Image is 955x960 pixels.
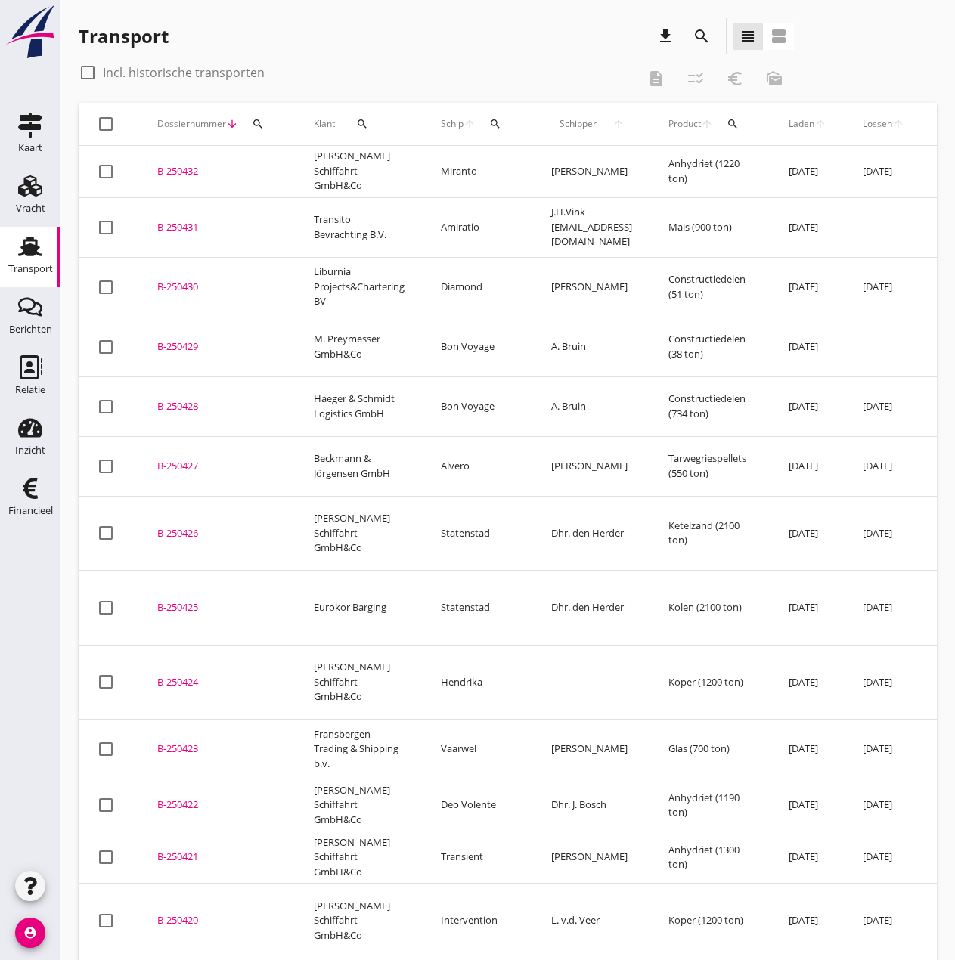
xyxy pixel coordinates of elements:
div: Vracht [16,203,45,213]
td: [DATE] [771,496,845,571]
td: Transito Bevrachting B.V. [296,197,423,257]
div: Transport [8,264,53,274]
td: Constructiedelen (38 ton) [650,317,771,376]
i: arrow_downward [226,118,238,130]
td: Eurokor Barging [296,571,423,646]
td: [DATE] [771,146,845,198]
td: [PERSON_NAME] Schiffahrt GmbH&Co [296,146,423,198]
i: arrow_upward [464,118,476,130]
td: J.H.Vink [EMAIL_ADDRESS][DOMAIN_NAME] [533,197,650,257]
td: [DATE] [771,720,845,779]
td: [DATE] [771,884,845,958]
td: [DATE] [845,571,922,646]
td: [PERSON_NAME] Schiffahrt GmbH&Co [296,884,423,958]
td: Haeger & Schmidt Logistics GmbH [296,376,423,436]
div: B-250427 [157,459,278,474]
td: Beckmann & Jörgensen GmbH [296,436,423,496]
td: [PERSON_NAME] [533,720,650,779]
td: [PERSON_NAME] Schiffahrt GmbH&Co [296,831,423,884]
div: B-250425 [157,600,278,615]
td: Glas (700 ton) [650,720,771,779]
td: [DATE] [771,831,845,884]
td: [DATE] [845,720,922,779]
span: Dossiernummer [157,117,226,131]
div: B-250430 [157,280,278,295]
td: Fransbergen Trading & Shipping b.v. [296,720,423,779]
i: search [489,118,501,130]
span: Laden [789,117,814,131]
td: [DATE] [771,571,845,646]
i: search [252,118,264,130]
td: [PERSON_NAME] [533,146,650,198]
i: arrow_upward [892,118,904,130]
td: Anhydriet (1190 ton) [650,779,771,831]
td: Miranto [423,146,533,198]
td: Constructiedelen (734 ton) [650,376,771,436]
div: Transport [79,24,169,48]
td: [DATE] [845,376,922,436]
td: Transient [423,831,533,884]
td: Diamond [423,257,533,317]
label: Incl. historische transporten [103,65,265,80]
td: [DATE] [845,779,922,831]
td: [DATE] [845,146,922,198]
i: search [693,27,711,45]
td: Vaarwel [423,720,533,779]
td: [DATE] [845,645,922,720]
div: B-250428 [157,399,278,414]
td: Tarwegriespellets (550 ton) [650,436,771,496]
i: account_circle [15,918,45,948]
td: Statenstad [423,496,533,571]
td: Hendrika [423,645,533,720]
i: view_agenda [770,27,788,45]
td: Anhydriet (1220 ton) [650,146,771,198]
td: Liburnia Projects&Chartering BV [296,257,423,317]
div: B-250422 [157,797,278,813]
div: Kaart [18,143,42,153]
td: [PERSON_NAME] Schiffahrt GmbH&Co [296,645,423,720]
td: Mais (900 ton) [650,197,771,257]
i: download [656,27,674,45]
td: Dhr. den Herder [533,571,650,646]
td: Koper (1200 ton) [650,645,771,720]
div: B-250423 [157,742,278,757]
td: M. Preymesser GmbH&Co [296,317,423,376]
span: Product [668,117,701,131]
div: Inzicht [15,445,45,455]
td: [PERSON_NAME] [533,831,650,884]
i: search [356,118,368,130]
div: Berichten [9,324,52,334]
i: view_headline [739,27,757,45]
td: [DATE] [771,779,845,831]
td: A. Bruin [533,376,650,436]
div: Relatie [15,385,45,395]
td: [DATE] [771,257,845,317]
div: B-250429 [157,339,278,355]
td: [DATE] [845,436,922,496]
td: Intervention [423,884,533,958]
td: Alvero [423,436,533,496]
td: Deo Volente [423,779,533,831]
i: arrow_upward [604,118,632,130]
i: arrow_upward [814,118,826,130]
td: [PERSON_NAME] [533,436,650,496]
td: Kolen (2100 ton) [650,571,771,646]
div: B-250424 [157,675,278,690]
td: Dhr. den Herder [533,496,650,571]
td: L. v.d. Veer [533,884,650,958]
td: Amiratio [423,197,533,257]
span: Lossen [863,117,892,131]
td: Ketelzand (2100 ton) [650,496,771,571]
td: Statenstad [423,571,533,646]
td: [DATE] [771,436,845,496]
div: Klant [314,106,405,142]
div: B-250420 [157,913,278,928]
div: B-250431 [157,220,278,235]
span: Schipper [551,117,604,131]
div: Financieel [8,506,53,516]
div: B-250426 [157,526,278,541]
td: Bon Voyage [423,376,533,436]
td: [DATE] [845,496,922,571]
i: arrow_upward [701,118,713,130]
td: Koper (1200 ton) [650,884,771,958]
